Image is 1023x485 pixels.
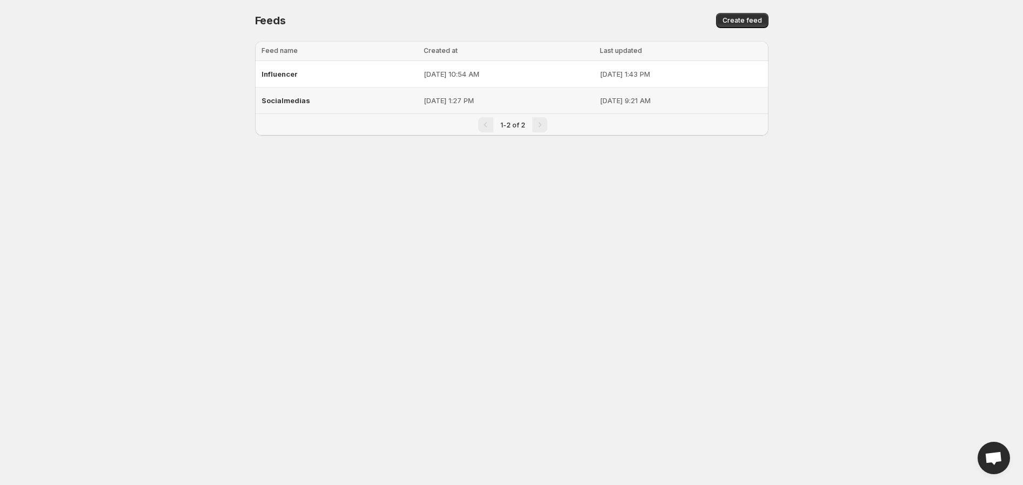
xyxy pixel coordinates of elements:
[424,95,593,106] p: [DATE] 1:27 PM
[500,121,525,129] span: 1-2 of 2
[255,14,286,27] span: Feeds
[978,442,1010,474] div: Open chat
[262,70,298,78] span: Influencer
[716,13,768,28] button: Create feed
[600,95,762,106] p: [DATE] 9:21 AM
[262,46,298,55] span: Feed name
[262,96,310,105] span: Socialmedias
[424,46,458,55] span: Created at
[723,16,762,25] span: Create feed
[600,46,642,55] span: Last updated
[600,69,762,79] p: [DATE] 1:43 PM
[424,69,593,79] p: [DATE] 10:54 AM
[255,113,768,136] nav: Pagination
